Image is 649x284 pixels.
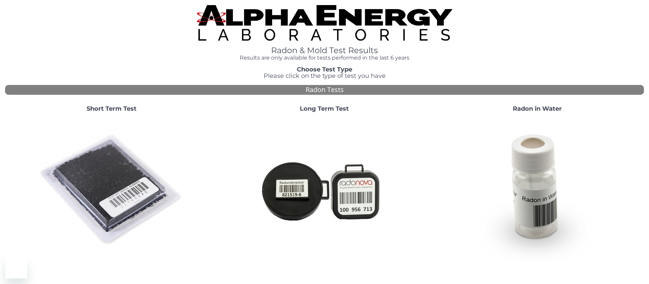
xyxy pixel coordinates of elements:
img: Radtrak2vsRadtrak3.jpg [252,117,397,263]
h1: Radon & Mold Test Results [197,46,452,55]
strong: Short Term Test [87,105,137,112]
span: Please click on the type of test you have [264,72,386,80]
strong: Long Term Test [300,105,349,112]
strong: Choose Test Type [297,66,352,73]
h4: Results are only available for tests performed in the last 6 years [197,55,452,61]
img: ShortTerm.jpg [39,117,184,263]
div: Radon Tests [5,85,644,95]
img: RadoninWater.jpg [465,117,610,263]
iframe: Button to launch messaging window [5,257,27,279]
img: TightCrop.jpg [197,5,452,41]
strong: Radon in Water [513,105,562,112]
